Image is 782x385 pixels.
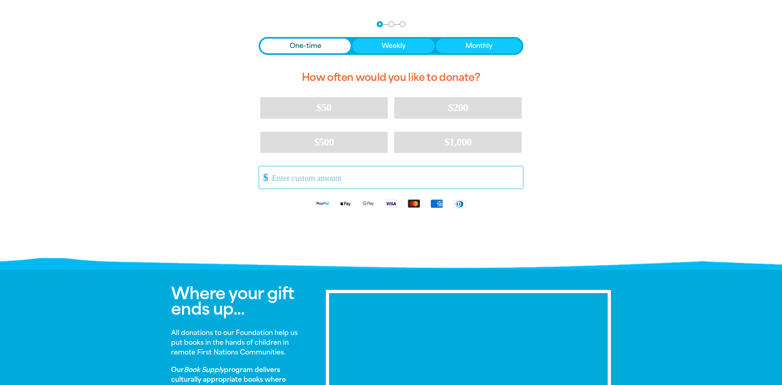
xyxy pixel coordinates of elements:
[259,192,523,215] div: Available payment methods
[402,199,425,208] img: Mastercard logo
[316,102,331,113] span: $50
[400,21,406,27] button: Navigate to step 3 of 3 to enter your payment details
[259,37,523,55] div: Donation frequency
[259,65,523,91] h2: How often would you like to donate?
[314,136,334,148] span: $500
[171,284,294,319] span: Where your gift ends up...
[436,39,522,53] button: Monthly
[394,97,522,118] button: $200
[388,21,394,27] button: Navigate to step 2 of 3 to enter your details
[259,168,268,187] span: $
[448,102,468,113] span: $200
[466,41,492,51] span: Monthly
[266,166,523,189] input: Enter custom amount
[352,39,435,53] button: Weekly
[382,41,406,51] span: Weekly
[171,329,298,356] strong: All donations to our Foundation help us put books in the hands of children in remote First Nation...
[357,199,380,208] img: Google Pay logo
[290,41,321,51] span: One-time
[394,132,522,153] button: $1,000
[184,366,224,374] em: Book Supply
[425,199,448,208] img: American Express logo
[448,199,471,209] img: Diners Club logo
[311,199,334,208] img: Paypal logo
[380,199,402,208] img: Visa logo
[334,199,357,208] img: Apple Pay logo
[377,21,383,27] button: Navigate to step 1 of 3 to enter your donation amount
[260,97,388,118] button: $50
[260,39,351,53] button: One-time
[444,136,472,148] span: $1,000
[260,132,388,153] button: $500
